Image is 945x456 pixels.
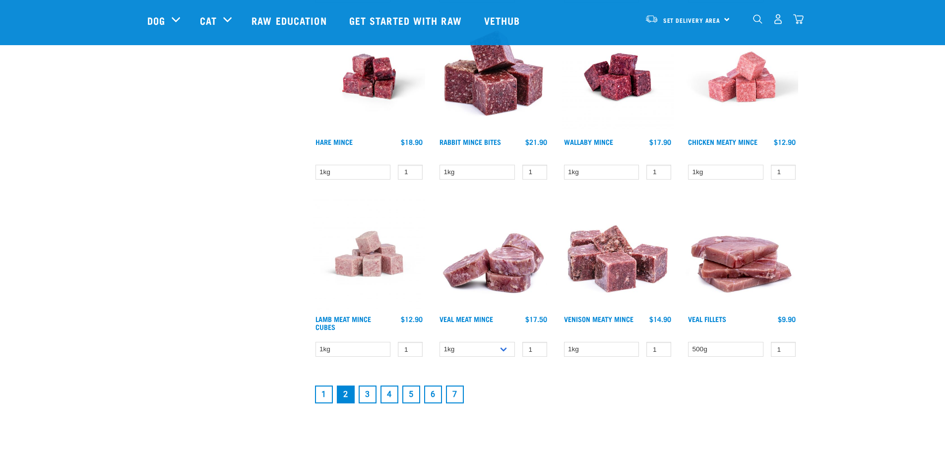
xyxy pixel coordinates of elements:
input: 1 [398,342,423,357]
img: Raw Essentials Hare Mince Raw Bites For Cats & Dogs [313,20,426,133]
img: van-moving.png [645,14,658,23]
div: $17.90 [649,138,671,146]
a: Lamb Meat Mince Cubes [315,317,371,328]
a: Goto page 7 [446,386,464,403]
a: Rabbit Mince Bites [440,140,501,143]
nav: pagination [313,384,798,405]
div: $9.90 [778,315,796,323]
div: $21.90 [525,138,547,146]
img: Chicken Meaty Mince [686,20,798,133]
a: Goto page 4 [380,386,398,403]
img: 1160 Veal Meat Mince Medallions 01 [437,197,550,310]
input: 1 [646,165,671,180]
input: 1 [646,342,671,357]
div: $12.90 [401,315,423,323]
a: Hare Mince [315,140,353,143]
img: user.png [773,14,783,24]
input: 1 [522,165,547,180]
div: $18.90 [401,138,423,146]
img: Wallaby Mince 1675 [562,20,674,133]
img: home-icon@2x.png [793,14,804,24]
img: home-icon-1@2x.png [753,14,762,24]
div: $12.90 [774,138,796,146]
input: 1 [522,342,547,357]
a: Goto page 6 [424,386,442,403]
a: Veal Meat Mince [440,317,493,321]
a: Raw Education [242,0,339,40]
span: Set Delivery Area [663,18,721,22]
a: Wallaby Mince [564,140,613,143]
a: Goto page 3 [359,386,377,403]
a: Dog [147,13,165,28]
a: Goto page 1 [315,386,333,403]
input: 1 [771,342,796,357]
a: Venison Meaty Mince [564,317,633,321]
img: 1117 Venison Meat Mince 01 [562,197,674,310]
a: Chicken Meaty Mince [688,140,757,143]
a: Get started with Raw [339,0,474,40]
img: Stack Of Raw Veal Fillets [686,197,798,310]
a: Veal Fillets [688,317,726,321]
img: Lamb Meat Mince [313,197,426,310]
a: Cat [200,13,217,28]
input: 1 [771,165,796,180]
img: Whole Minced Rabbit Cubes 01 [437,20,550,133]
div: $14.90 [649,315,671,323]
div: $17.50 [525,315,547,323]
a: Vethub [474,0,533,40]
a: Page 2 [337,386,355,403]
a: Goto page 5 [402,386,420,403]
input: 1 [398,165,423,180]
